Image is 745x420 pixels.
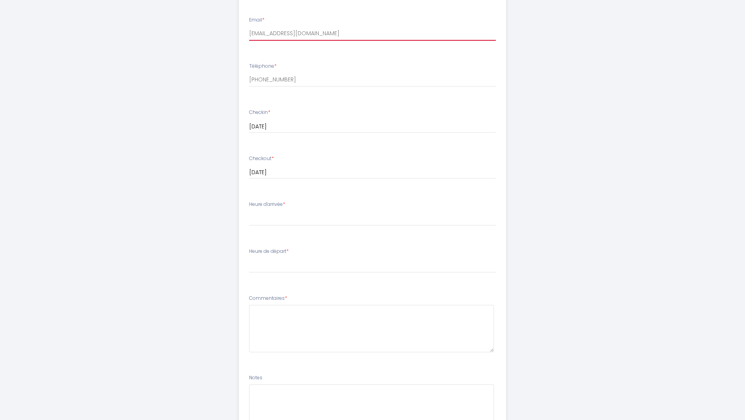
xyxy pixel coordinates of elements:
label: Checkin [249,109,270,116]
label: Heure de départ [249,248,289,255]
label: Notes [249,374,262,382]
label: Commentaires [249,295,287,302]
label: Heure d'arrivée [249,201,285,208]
label: Email [249,16,264,24]
label: Téléphone [249,63,276,70]
label: Checkout [249,155,274,162]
